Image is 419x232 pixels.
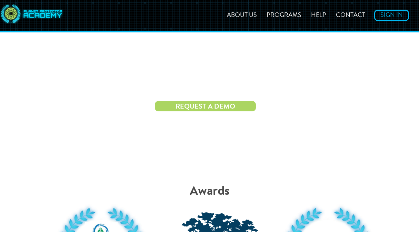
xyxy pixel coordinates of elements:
h1: Bring the Academy to your community [42,78,377,94]
a: Sign In [374,10,409,21]
a: Contact [332,12,369,19]
a: Request A Demo [155,101,256,111]
a: Help [307,12,330,19]
a: About Us [223,12,261,19]
h2: Awards [23,185,396,198]
a: Programs [262,12,306,19]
